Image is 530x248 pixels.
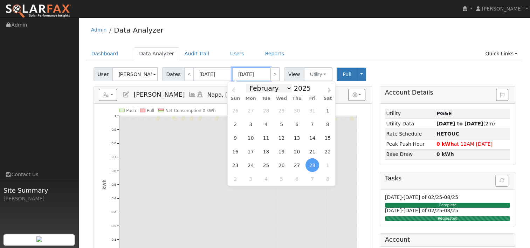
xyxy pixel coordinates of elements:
[305,117,319,131] span: February 7, 2025
[321,131,335,145] span: February 15, 2025
[126,108,136,113] text: Push
[275,145,288,158] span: February 19, 2025
[337,68,357,81] button: Pull
[289,96,305,101] span: Thu
[184,67,194,81] a: <
[114,114,116,118] text: 1
[162,67,185,81] span: Dates
[111,155,116,159] text: 0.7
[385,149,435,159] td: Base Draw
[320,96,336,101] span: Sat
[5,4,71,19] img: SolarFax
[385,216,510,221] div: Requested
[4,186,75,195] span: Site Summary
[243,96,259,101] span: Mon
[305,131,319,145] span: February 14, 2025
[343,71,351,77] span: Pull
[246,84,292,92] select: Month
[275,117,288,131] span: February 5, 2025
[111,169,116,173] text: 0.6
[259,96,274,101] span: Tue
[321,117,335,131] span: February 8, 2025
[244,145,257,158] span: February 17, 2025
[228,131,242,145] span: February 9, 2025
[290,158,304,172] span: February 27, 2025
[147,108,154,113] text: Pull
[305,104,319,117] span: January 31, 2025
[228,117,242,131] span: February 2, 2025
[275,172,288,186] span: March 5, 2025
[321,145,335,158] span: February 22, 2025
[244,104,257,117] span: January 27, 2025
[259,104,273,117] span: January 28, 2025
[385,139,435,149] td: Peak Push Hour
[385,208,510,214] h6: [DATE]-[DATE] of 02/25-08/25
[244,172,257,186] span: March 3, 2025
[385,119,435,129] td: Utility Data
[305,145,319,158] span: February 21, 2025
[305,172,319,186] span: March 7, 2025
[436,141,454,147] strong: 0 kWh
[304,67,332,81] button: Utility
[292,84,317,92] input: Year
[112,67,158,81] input: Select a User
[436,121,483,126] strong: [DATE] to [DATE]
[290,145,304,158] span: February 20, 2025
[385,109,435,119] td: Utility
[111,196,116,200] text: 0.4
[385,203,510,208] div: Complete
[482,6,523,12] span: [PERSON_NAME]
[480,47,523,60] a: Quick Links
[225,47,249,60] a: Users
[122,91,130,98] a: Edit User (36403)
[305,158,319,172] span: February 28, 2025
[290,117,304,131] span: February 6, 2025
[290,172,304,186] span: March 6, 2025
[435,139,510,149] td: at 12AM [DATE]
[284,67,304,81] span: View
[275,104,288,117] span: January 29, 2025
[321,158,335,172] span: March 1, 2025
[111,141,116,145] text: 0.8
[259,172,273,186] span: March 4, 2025
[275,131,288,145] span: February 12, 2025
[111,182,116,186] text: 0.5
[94,67,113,81] span: User
[259,117,273,131] span: February 4, 2025
[196,91,204,98] a: Login As (last Never)
[321,104,335,117] span: February 1, 2025
[290,104,304,117] span: January 30, 2025
[114,26,163,34] a: Data Analyzer
[385,175,510,182] h5: Tasks
[228,158,242,172] span: February 23, 2025
[259,131,273,145] span: February 11, 2025
[436,111,452,116] strong: ID: 17235384, authorized: 08/28/25
[436,121,495,126] span: (2m)
[111,128,116,131] text: 0.9
[274,96,289,101] span: Wed
[133,91,185,98] span: [PERSON_NAME]
[111,224,116,228] text: 0.2
[385,89,510,96] h5: Account Details
[111,210,116,214] text: 0.3
[91,27,107,33] a: Admin
[244,158,257,172] span: February 24, 2025
[36,236,42,242] img: retrieve
[228,145,242,158] span: February 16, 2025
[259,158,273,172] span: February 25, 2025
[260,47,289,60] a: Reports
[436,131,459,137] strong: X
[244,117,257,131] span: February 3, 2025
[385,236,410,243] h5: Account
[228,104,242,117] span: January 26, 2025
[165,108,215,113] text: Net Consumption 0 kWh
[134,47,179,60] a: Data Analyzer
[259,145,273,158] span: February 18, 2025
[385,194,510,200] h6: [DATE]-[DATE] of 02/25-08/25
[102,179,106,190] text: kWh
[207,91,284,98] span: Napa, [GEOGRAPHIC_DATA]
[496,89,508,101] button: Issue History
[270,67,280,81] a: >
[188,91,196,98] a: Multi-Series Graph
[321,172,335,186] span: March 8, 2025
